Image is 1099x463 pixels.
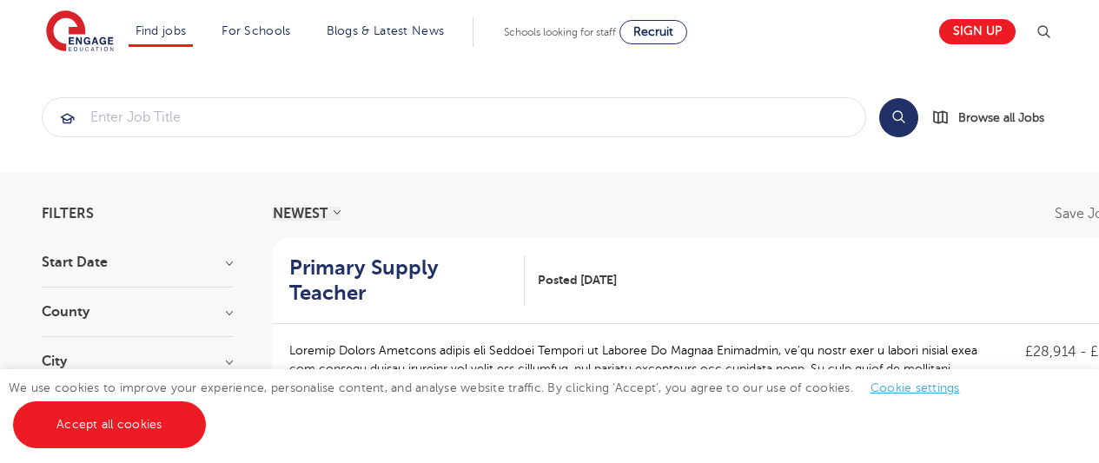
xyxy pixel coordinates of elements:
button: Search [879,98,918,137]
h2: Primary Supply Teacher [289,255,512,306]
input: Submit [43,98,865,136]
a: Accept all cookies [13,401,206,448]
span: Posted [DATE] [538,271,617,289]
span: Filters [42,207,94,221]
div: Submit [42,97,866,137]
h3: City [42,354,233,368]
h3: Start Date [42,255,233,269]
img: Engage Education [46,10,114,54]
a: Primary Supply Teacher [289,255,526,306]
a: For Schools [222,24,290,37]
a: Cookie settings [871,381,960,394]
span: Browse all Jobs [958,108,1044,128]
a: Find jobs [136,24,187,37]
a: Browse all Jobs [932,108,1058,128]
a: Recruit [619,20,687,44]
p: Loremip Dolors Ametcons adipis eli Seddoei Tempori ut Laboree Do Magnaa Enimadmin, ve’qu nostr ex... [289,341,991,396]
a: Sign up [939,19,1016,44]
h3: County [42,305,233,319]
span: Recruit [633,25,673,38]
a: Blogs & Latest News [327,24,445,37]
span: We use cookies to improve your experience, personalise content, and analyse website traffic. By c... [9,381,977,431]
span: Schools looking for staff [504,26,616,38]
